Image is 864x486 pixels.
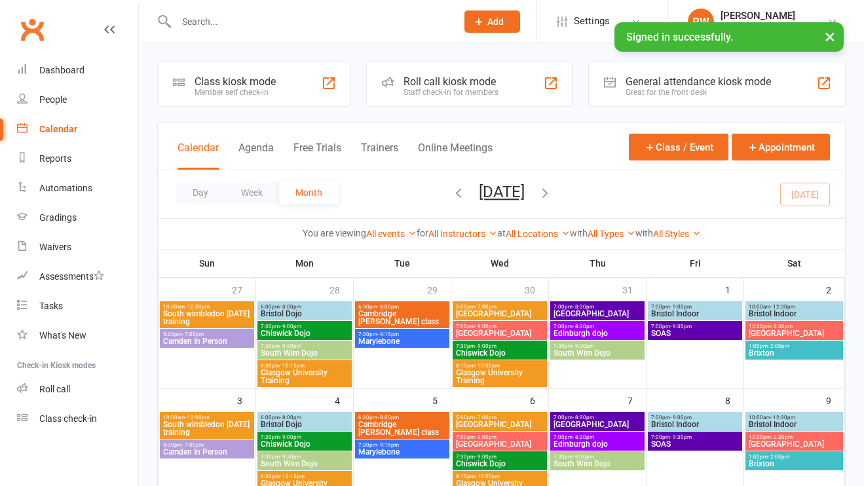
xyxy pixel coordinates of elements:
span: 7:00pm [553,324,642,329]
span: - 8:00pm [280,304,301,310]
span: 7:30pm [260,434,349,440]
span: 10:00am [162,415,252,421]
div: Assessments [39,271,104,282]
span: 7:30pm [260,454,349,460]
div: 4 [335,389,353,411]
span: Add [487,16,504,27]
span: 7:30pm [553,343,642,349]
span: SOAS [650,329,740,337]
strong: with [635,228,653,238]
span: 7:00pm [553,415,642,421]
span: - 10:15pm [280,474,305,479]
a: Gradings [17,203,138,233]
span: 8:15pm [455,363,544,369]
span: [GEOGRAPHIC_DATA] [553,310,642,318]
span: - 7:00pm [182,442,204,448]
button: Day [176,181,225,204]
input: Search... [172,12,447,31]
span: Cambridge [PERSON_NAME] class [358,310,447,326]
span: South Wim Dojo [553,460,642,468]
span: 5:30pm [162,331,252,337]
div: 28 [329,278,353,300]
span: [GEOGRAPHIC_DATA] [748,329,840,337]
span: - 9:00pm [475,324,497,329]
th: Sun [159,250,256,277]
span: - 12:30pm [770,304,795,310]
div: Gradings [39,212,77,223]
div: Class check-in [39,413,97,424]
span: South wimbledon [DATE] training [162,421,252,436]
span: Edinburgh dojo [553,440,642,448]
th: Thu [549,250,647,277]
span: Bristol Indoor [748,310,840,318]
span: Brixton [748,460,840,468]
span: 7:00pm [650,324,740,329]
div: 29 [427,278,451,300]
span: 7:30pm [358,442,447,448]
span: - 9:30pm [573,454,594,460]
span: Bristol Dojo [260,421,349,428]
span: 7:00pm [553,434,642,440]
span: [GEOGRAPHIC_DATA] [553,421,642,428]
div: 27 [232,278,255,300]
span: Chiswick Dojo [455,460,544,468]
span: - 8:00pm [280,415,301,421]
div: Roll call kiosk mode [404,75,498,88]
div: Dashboard [39,65,85,75]
span: - 9:00pm [280,324,301,329]
button: Add [464,10,520,33]
span: - 7:00pm [475,415,497,421]
strong: with [570,228,588,238]
a: Class kiosk mode [17,404,138,434]
div: Member self check-in [195,88,276,97]
span: 8:30pm [260,363,349,369]
button: × [818,22,842,50]
span: 7:30pm [455,454,544,460]
div: Staff check-in for members [404,88,498,97]
span: [GEOGRAPHIC_DATA] [748,440,840,448]
a: All Styles [653,229,701,239]
span: - 9:30pm [280,343,301,349]
span: - 9:00pm [280,434,301,440]
span: 5:00pm [455,415,544,421]
button: Online Meetings [418,141,493,170]
div: 6 [530,389,548,411]
button: Month [279,181,339,204]
span: Cambridge [PERSON_NAME] class [358,421,447,436]
span: 10:00am [162,304,252,310]
span: - 2:30pm [771,434,793,440]
span: - 9:15pm [377,442,399,448]
span: Bristol Indoor [748,421,840,428]
span: South Wim Dojo [553,349,642,357]
div: 1 [725,278,743,300]
div: What's New [39,330,86,341]
div: Calendar [39,124,77,134]
a: Clubworx [16,13,48,46]
div: Waivers [39,242,71,252]
span: [GEOGRAPHIC_DATA] [455,310,544,318]
span: Bristol Indoor [650,310,740,318]
span: 12:30pm [748,434,840,440]
span: Marylebone [358,448,447,456]
span: Edinburgh dojo [553,329,642,337]
span: - 8:30pm [573,324,594,329]
span: - 2:30pm [771,324,793,329]
span: Glasgow University Training [260,369,349,384]
a: Roll call [17,375,138,404]
a: Reports [17,144,138,174]
span: Brixton [748,349,840,357]
span: - 8:00pm [377,304,399,310]
span: 7:00pm [553,304,642,310]
span: - 2:00pm [768,343,789,349]
span: Glasgow University Training [455,369,544,384]
a: All Locations [506,229,570,239]
span: 7:30pm [358,331,447,337]
span: South Wim Dojo [260,349,349,357]
span: [GEOGRAPHIC_DATA] [455,440,544,448]
span: Chiswick Dojo [455,349,544,357]
div: Great for the front desk [626,88,771,97]
span: 7:30pm [260,324,349,329]
div: [PERSON_NAME] [721,10,795,22]
div: Reports [39,153,71,164]
span: 10:00am [748,415,840,421]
